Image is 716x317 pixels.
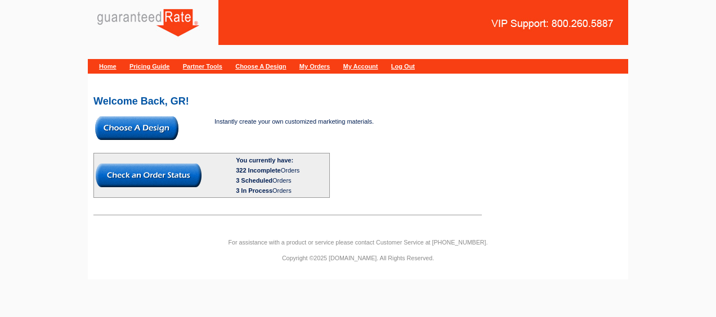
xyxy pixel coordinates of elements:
[236,187,272,194] span: 3 In Process
[235,63,286,70] a: Choose A Design
[391,63,415,70] a: Log Out
[88,253,628,263] p: Copyright ©2025 [DOMAIN_NAME]. All Rights Reserved.
[183,63,222,70] a: Partner Tools
[236,177,272,184] span: 3 Scheduled
[236,157,293,164] b: You currently have:
[129,63,170,70] a: Pricing Guide
[93,96,623,106] h2: Welcome Back, GR!
[343,63,378,70] a: My Account
[88,237,628,247] p: For assistance with a product or service please contact Customer Service at [PHONE_NUMBER].
[99,63,117,70] a: Home
[299,63,330,70] a: My Orders
[236,165,328,196] div: Orders Orders Orders
[236,167,280,174] span: 322 Incomplete
[96,164,202,187] img: button-check-order-status.gif
[95,116,178,140] img: button-choose-design.gif
[214,118,374,125] span: Instantly create your own customized marketing materials.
